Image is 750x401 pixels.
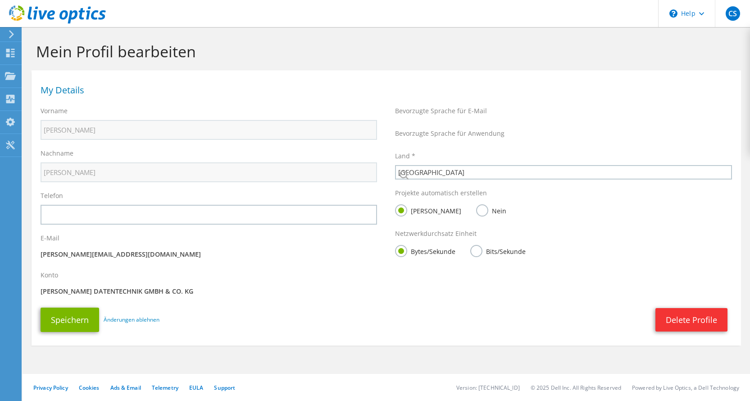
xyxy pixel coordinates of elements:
[531,384,621,392] li: © 2025 Dell Inc. All Rights Reserved
[669,9,677,18] svg: \n
[41,106,68,115] label: Vorname
[41,271,58,280] label: Konto
[214,384,235,392] a: Support
[395,245,455,256] label: Bytes/Sekunde
[33,384,68,392] a: Privacy Policy
[41,286,377,296] p: [PERSON_NAME] DATENTECHNIK GMBH & CO. KG
[632,384,739,392] li: Powered by Live Optics, a Dell Technology
[395,152,415,161] label: Land *
[41,86,727,95] h1: My Details
[152,384,178,392] a: Telemetry
[41,308,99,332] button: Speichern
[189,384,203,392] a: EULA
[456,384,520,392] li: Version: [TECHNICAL_ID]
[41,249,377,259] p: [PERSON_NAME][EMAIL_ADDRESS][DOMAIN_NAME]
[395,189,487,198] label: Projekte automatisch erstellen
[726,6,740,21] span: CS
[104,315,159,325] a: Änderungen ablehnen
[395,204,461,216] label: [PERSON_NAME]
[41,149,73,158] label: Nachname
[36,42,732,61] h1: Mein Profil bearbeiten
[41,191,63,200] label: Telefon
[110,384,141,392] a: Ads & Email
[395,106,487,115] label: Bevorzugte Sprache für E-Mail
[41,234,59,243] label: E-Mail
[476,204,506,216] label: Nein
[470,245,526,256] label: Bits/Sekunde
[395,229,477,238] label: Netzwerkdurchsatz Einheit
[655,308,727,332] a: Delete Profile
[79,384,100,392] a: Cookies
[395,129,505,138] label: Bevorzugte Sprache für Anwendung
